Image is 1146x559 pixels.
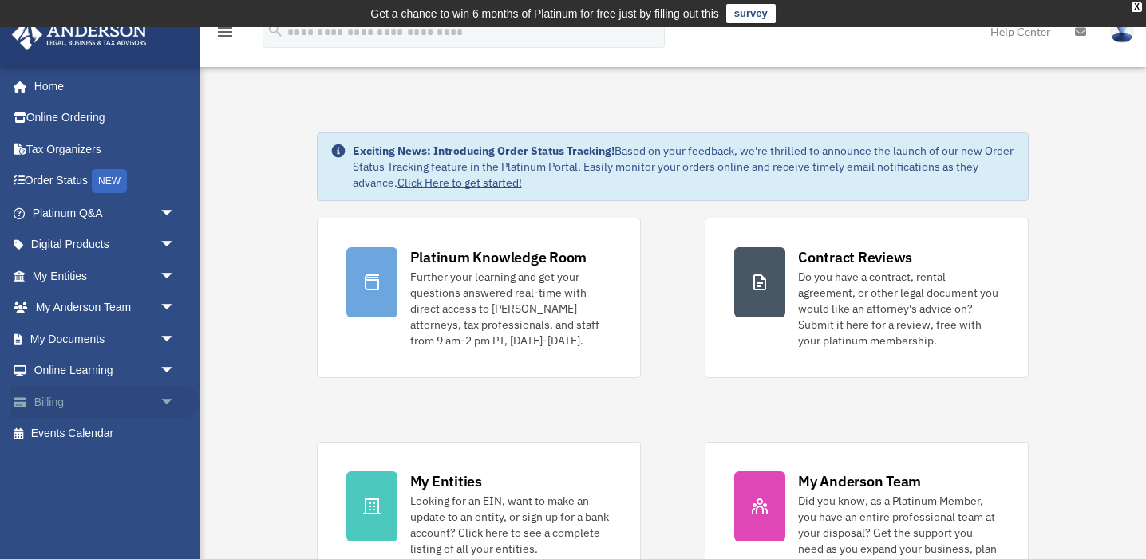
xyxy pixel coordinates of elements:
[11,70,192,102] a: Home
[798,471,921,491] div: My Anderson Team
[11,292,200,324] a: My Anderson Teamarrow_drop_down
[11,386,200,418] a: Billingarrow_drop_down
[11,133,200,165] a: Tax Organizers
[215,22,235,41] i: menu
[410,493,611,557] div: Looking for an EIN, want to make an update to an entity, or sign up for a bank account? Click her...
[11,323,200,355] a: My Documentsarrow_drop_down
[317,218,641,378] a: Platinum Knowledge Room Further your learning and get your questions answered real-time with dire...
[1110,20,1134,43] img: User Pic
[11,418,200,450] a: Events Calendar
[160,323,192,356] span: arrow_drop_down
[160,386,192,419] span: arrow_drop_down
[11,197,200,229] a: Platinum Q&Aarrow_drop_down
[798,247,912,267] div: Contract Reviews
[11,355,200,387] a: Online Learningarrow_drop_down
[11,229,200,261] a: Digital Productsarrow_drop_down
[215,28,235,41] a: menu
[160,260,192,293] span: arrow_drop_down
[160,229,192,262] span: arrow_drop_down
[160,355,192,388] span: arrow_drop_down
[11,102,200,134] a: Online Ordering
[726,4,776,23] a: survey
[410,269,611,348] div: Further your learning and get your questions answered real-time with direct access to [PERSON_NAM...
[92,169,127,193] div: NEW
[160,197,192,230] span: arrow_drop_down
[705,218,1029,378] a: Contract Reviews Do you have a contract, rental agreement, or other legal document you would like...
[267,22,284,39] i: search
[160,292,192,325] span: arrow_drop_down
[7,19,152,50] img: Anderson Advisors Platinum Portal
[353,143,1016,191] div: Based on your feedback, we're thrilled to announce the launch of our new Order Status Tracking fe...
[11,165,200,198] a: Order StatusNEW
[397,175,522,190] a: Click Here to get started!
[798,269,999,348] div: Do you have a contract, rental agreement, or other legal document you would like an attorney's ad...
[410,247,587,267] div: Platinum Knowledge Room
[370,4,719,23] div: Get a chance to win 6 months of Platinum for free just by filling out this
[410,471,482,491] div: My Entities
[353,144,614,158] strong: Exciting News: Introducing Order Status Tracking!
[11,260,200,292] a: My Entitiesarrow_drop_down
[1132,2,1142,12] div: close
